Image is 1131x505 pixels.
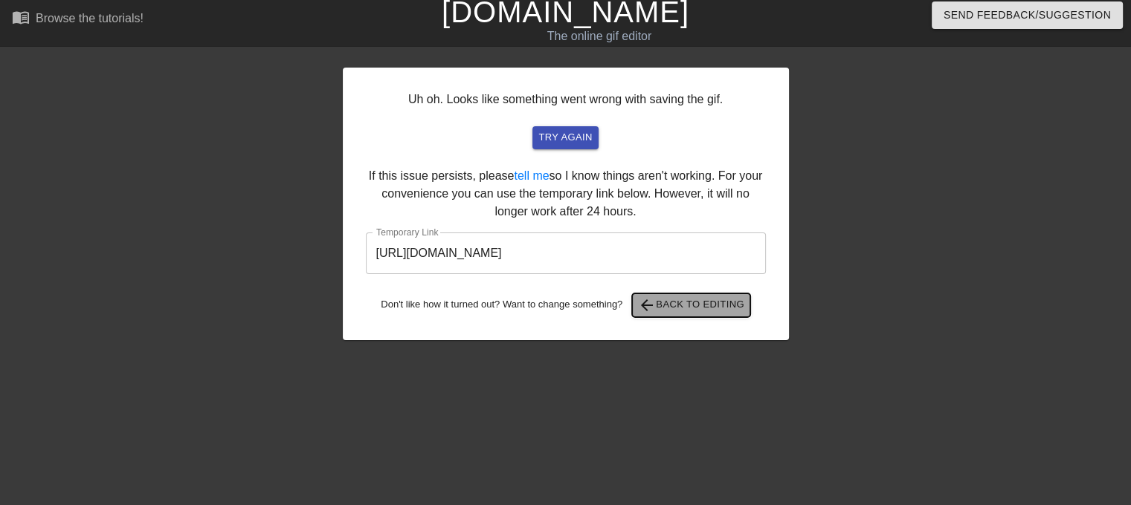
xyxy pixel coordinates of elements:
[638,296,656,314] span: arrow_back
[36,12,144,25] div: Browse the tutorials!
[343,68,789,340] div: Uh oh. Looks like something went wrong with saving the gif. If this issue persists, please so I k...
[532,126,598,149] button: try again
[932,1,1123,29] button: Send Feedback/Suggestion
[12,8,30,26] span: menu_book
[538,129,592,146] span: try again
[638,296,744,314] span: Back to Editing
[366,293,766,317] div: Don't like how it turned out? Want to change something?
[366,232,766,274] input: bare
[514,169,549,182] a: tell me
[384,27,814,45] div: The online gif editor
[944,6,1111,25] span: Send Feedback/Suggestion
[12,8,144,31] a: Browse the tutorials!
[632,293,750,317] button: Back to Editing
